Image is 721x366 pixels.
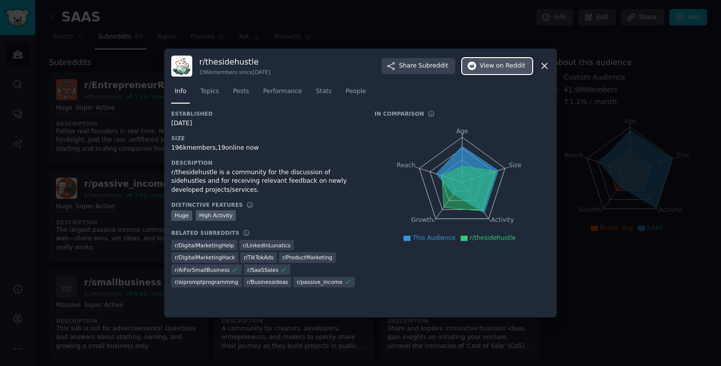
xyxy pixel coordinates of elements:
span: r/ DigitalMarketingHelp [175,242,234,249]
h3: Related Subreddits [171,229,239,236]
h3: Distinctive Features [171,201,243,208]
span: Info [175,87,186,96]
span: Share [399,62,448,71]
a: Info [171,84,190,104]
button: Viewon Reddit [462,58,532,74]
div: Huge [171,210,192,221]
tspan: Activity [491,216,514,223]
button: ShareSubreddit [382,58,455,74]
span: r/ SaaSSales [247,266,278,273]
tspan: Growth [411,216,433,223]
span: r/ aipromptprogramming [175,278,238,285]
span: People [345,87,366,96]
span: r/ LinkedInLunatics [243,242,291,249]
tspan: Age [456,128,468,135]
img: thesidehustle [171,56,192,77]
span: r/ AiForSmallBusiness [175,266,230,273]
div: 196k members, 19 online now [171,144,360,153]
span: Performance [263,87,302,96]
span: Stats [316,87,331,96]
span: View [480,62,525,71]
span: r/thesidehustle [470,234,516,241]
a: Posts [229,84,252,104]
div: r/thesidehustle is a community for the discussion of sidehustles and for receiving relevant feedb... [171,168,360,195]
span: Topics [200,87,219,96]
a: Performance [259,84,305,104]
span: r/ passive_income [297,278,342,285]
span: r/ ProductMarketing [282,254,332,261]
h3: r/ thesidehustle [199,57,270,67]
span: r/ TikTokAds [244,254,273,261]
div: High Activity [196,210,236,221]
span: Posts [233,87,249,96]
span: on Reddit [496,62,525,71]
a: People [342,84,370,104]
a: Stats [312,84,335,104]
span: This Audience [413,234,456,241]
div: 196k members since [DATE] [199,69,270,76]
span: r/ DigitalMarketingHack [175,254,235,261]
h3: Description [171,159,360,166]
span: Subreddit [419,62,448,71]
span: r/ Businessideas [247,278,288,285]
div: [DATE] [171,119,360,128]
tspan: Size [509,161,521,168]
h3: In Comparison [375,110,424,117]
h3: Size [171,135,360,142]
tspan: Reach [397,161,416,168]
a: Topics [197,84,222,104]
h3: Established [171,110,360,117]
